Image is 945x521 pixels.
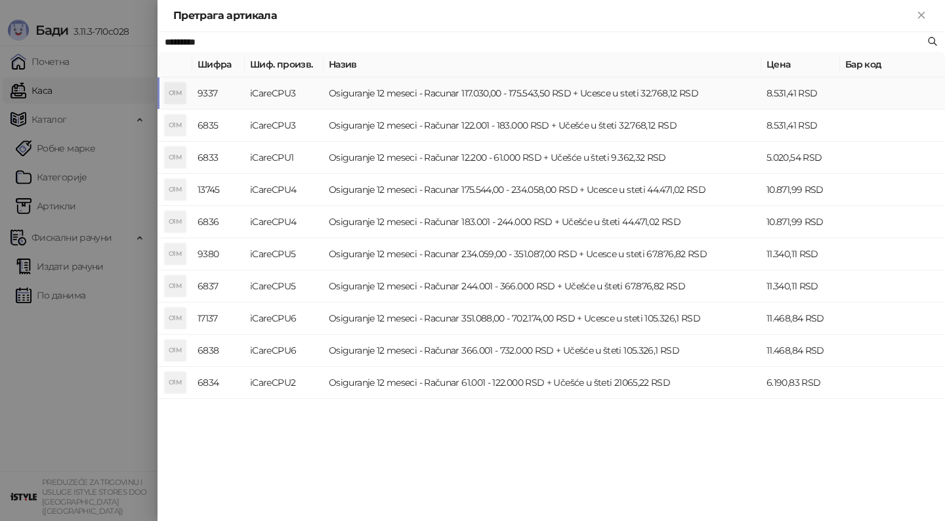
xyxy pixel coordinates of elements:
div: O1M [165,372,186,393]
td: iCareCPU2 [245,367,324,399]
td: iCareCPU1 [245,142,324,174]
div: O1M [165,211,186,232]
div: O1M [165,243,186,264]
td: 6837 [192,270,245,302]
td: 6838 [192,335,245,367]
td: Osiguranje 12 meseci - Računar 122.001 - 183.000 RSD + Učešće u šteti 32.768,12 RSD [324,110,761,142]
td: iCareCPU5 [245,270,324,302]
td: 9380 [192,238,245,270]
td: 6835 [192,110,245,142]
td: Osiguranje 12 meseci - Racunar 175.544,00 - 234.058,00 RSD + Ucesce u steti 44.471,02 RSD [324,174,761,206]
td: 10.871,99 RSD [761,174,840,206]
td: 8.531,41 RSD [761,110,840,142]
td: 11.340,11 RSD [761,238,840,270]
th: Шифра [192,52,245,77]
div: O1M [165,147,186,168]
td: Osiguranje 12 meseci - Racunar 117.030,00 - 175.543,50 RSD + Ucesce u steti 32.768,12 RSD [324,77,761,110]
td: 9337 [192,77,245,110]
td: 5.020,54 RSD [761,142,840,174]
td: iCareCPU4 [245,174,324,206]
td: 13745 [192,174,245,206]
td: Osiguranje 12 meseci - Računar 61.001 - 122.000 RSD + Učešće u šteti 21065,22 RSD [324,367,761,399]
th: Шиф. произв. [245,52,324,77]
td: 6836 [192,206,245,238]
th: Бар код [840,52,945,77]
div: O1M [165,276,186,297]
th: Цена [761,52,840,77]
div: O1M [165,179,186,200]
td: iCareCPU6 [245,335,324,367]
td: Osiguranje 12 meseci - Računar 183.001 - 244.000 RSD + Učešće u šteti 44.471,02 RSD [324,206,761,238]
div: O1M [165,308,186,329]
button: Close [913,8,929,24]
td: Osiguranje 12 meseci - Računar 12.200 - 61.000 RSD + Učešće u šteti 9.362,32 RSD [324,142,761,174]
th: Назив [324,52,761,77]
div: O1M [165,340,186,361]
div: O1M [165,115,186,136]
div: Претрага артикала [173,8,913,24]
td: Osiguranje 12 meseci - Racunar 234.059,00 - 351.087,00 RSD + Ucesce u steti 67.876,82 RSD [324,238,761,270]
td: Osiguranje 12 meseci - Računar 244.001 - 366.000 RSD + Učešće u šteti 67.876,82 RSD [324,270,761,302]
td: iCareCPU4 [245,206,324,238]
td: iCareCPU5 [245,238,324,270]
td: 11.468,84 RSD [761,302,840,335]
td: 8.531,41 RSD [761,77,840,110]
td: iCareCPU3 [245,110,324,142]
td: iCareCPU3 [245,77,324,110]
td: 10.871,99 RSD [761,206,840,238]
div: O1M [165,83,186,104]
td: iCareCPU6 [245,302,324,335]
td: 17137 [192,302,245,335]
td: 6833 [192,142,245,174]
td: Osiguranje 12 meseci - Računar 366.001 - 732.000 RSD + Učešće u šteti 105.326,1 RSD [324,335,761,367]
td: 6834 [192,367,245,399]
td: Osiguranje 12 meseci - Racunar 351.088,00 - 702.174,00 RSD + Ucesce u steti 105.326,1 RSD [324,302,761,335]
td: 11.468,84 RSD [761,335,840,367]
td: 11.340,11 RSD [761,270,840,302]
td: 6.190,83 RSD [761,367,840,399]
